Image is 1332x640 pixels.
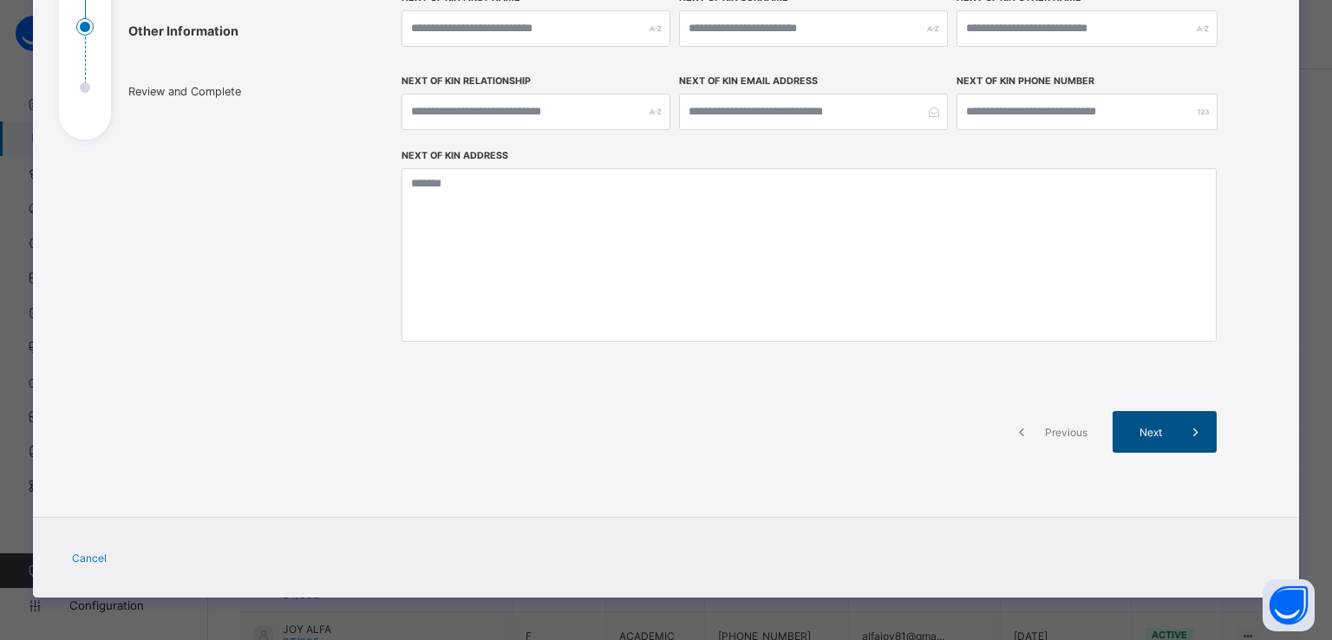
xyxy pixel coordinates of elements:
[72,552,107,565] span: Cancel
[1042,426,1090,439] span: Previous
[402,75,531,87] label: Next of Kin Relationship
[679,75,818,87] label: Next of Kin Email Address
[1263,579,1315,631] button: Open asap
[957,75,1094,87] label: Next of Kin Phone Number
[402,150,508,161] label: Next of Kin Address
[1126,426,1175,439] span: Next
